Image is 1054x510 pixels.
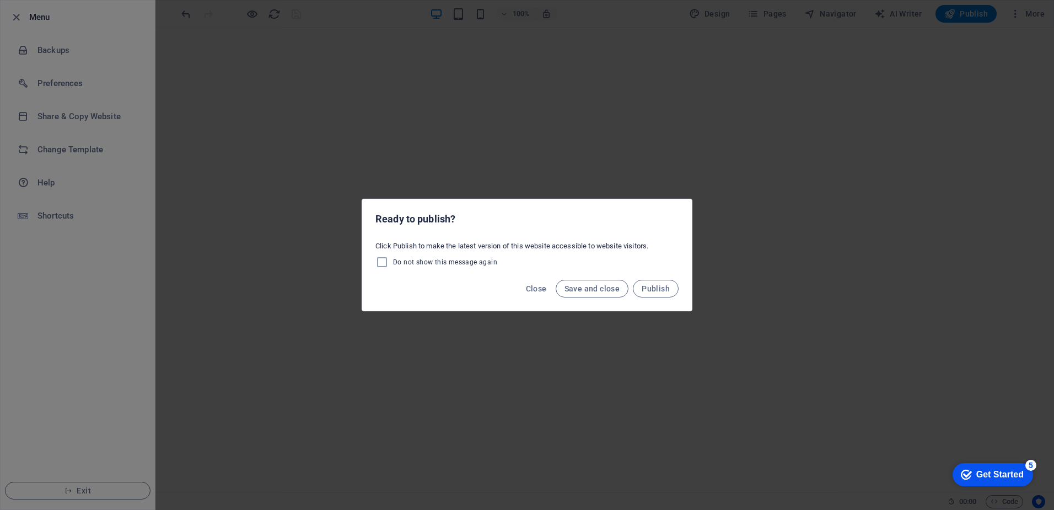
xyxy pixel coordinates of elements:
[79,2,90,13] div: 5
[642,284,670,293] span: Publish
[375,212,679,226] h2: Ready to publish?
[633,280,679,297] button: Publish
[521,280,551,297] button: Close
[556,280,629,297] button: Save and close
[526,284,547,293] span: Close
[564,284,620,293] span: Save and close
[6,6,87,29] div: Get Started 5 items remaining, 0% complete
[362,237,692,273] div: Click Publish to make the latest version of this website accessible to website visitors.
[30,12,77,22] div: Get Started
[393,258,497,267] span: Do not show this message again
